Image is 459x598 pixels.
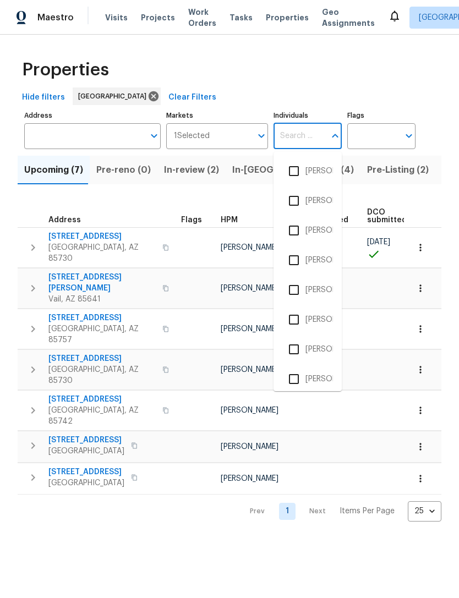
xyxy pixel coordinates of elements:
span: [STREET_ADDRESS] [48,394,156,405]
span: [PERSON_NAME] [221,325,278,333]
span: Geo Assignments [322,7,375,29]
li: [PERSON_NAME] [282,160,333,183]
button: Hide filters [18,87,69,108]
span: Projects [141,12,175,23]
div: [GEOGRAPHIC_DATA] [73,87,161,105]
span: Tasks [229,14,253,21]
label: Address [24,112,161,119]
span: [PERSON_NAME] [221,244,278,251]
span: [GEOGRAPHIC_DATA] [78,91,151,102]
span: [GEOGRAPHIC_DATA], AZ 85742 [48,405,156,427]
span: [GEOGRAPHIC_DATA] [48,446,124,457]
span: Pre-Listing (2) [367,162,429,178]
input: Search ... [274,123,325,149]
button: Open [254,128,269,144]
span: Hide filters [22,91,65,105]
span: DCO submitted [367,209,407,224]
span: [GEOGRAPHIC_DATA] [48,478,124,489]
span: HPM [221,216,238,224]
p: Items Per Page [340,506,395,517]
li: [PERSON_NAME] [282,249,333,272]
span: Properties [22,64,109,75]
li: [PERSON_NAME] [282,308,333,331]
span: [STREET_ADDRESS] [48,435,124,446]
span: [STREET_ADDRESS][PERSON_NAME] [48,272,156,294]
span: Vail, AZ 85641 [48,294,156,305]
span: [GEOGRAPHIC_DATA], AZ 85730 [48,364,156,386]
span: Maestro [37,12,74,23]
span: In-review (2) [164,162,219,178]
span: [STREET_ADDRESS] [48,353,156,364]
li: [PERSON_NAME] [282,367,333,391]
label: Markets [166,112,269,119]
span: Upcoming (7) [24,162,83,178]
button: Open [146,128,162,144]
span: Flags [181,216,202,224]
li: [PERSON_NAME] [282,219,333,242]
span: Clear Filters [168,91,216,105]
label: Flags [347,112,416,119]
li: [PERSON_NAME] [282,338,333,361]
span: [PERSON_NAME] [221,475,278,482]
li: [PERSON_NAME] [282,278,333,301]
button: Open [401,128,417,144]
button: Clear Filters [164,87,221,108]
span: [GEOGRAPHIC_DATA], AZ 85757 [48,323,156,345]
span: [PERSON_NAME] [221,366,278,374]
span: [PERSON_NAME] [221,407,278,414]
span: Visits [105,12,128,23]
nav: Pagination Navigation [239,501,441,522]
span: Pre-reno (0) [96,162,151,178]
span: [STREET_ADDRESS] [48,312,156,323]
li: [PERSON_NAME] [282,189,333,212]
label: Individuals [274,112,342,119]
span: [GEOGRAPHIC_DATA], AZ 85730 [48,242,156,264]
span: [STREET_ADDRESS] [48,467,124,478]
span: Work Orders [188,7,216,29]
span: In-[GEOGRAPHIC_DATA] (4) [232,162,354,178]
span: [PERSON_NAME] [221,284,278,292]
span: Properties [266,12,309,23]
a: Goto page 1 [279,503,296,520]
span: 1 Selected [174,131,210,141]
span: [DATE] [367,238,390,246]
button: Close [327,128,343,144]
span: [STREET_ADDRESS] [48,231,156,242]
div: 25 [408,497,441,525]
span: [PERSON_NAME] [221,443,278,451]
span: Address [48,216,81,224]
